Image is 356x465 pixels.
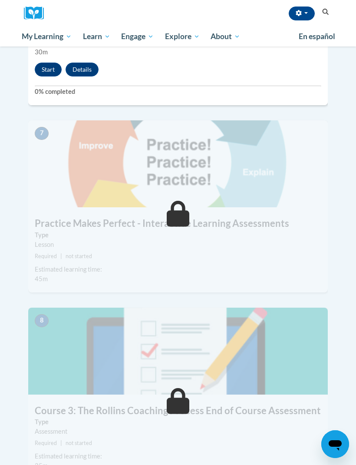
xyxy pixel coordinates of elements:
[319,7,332,17] button: Search
[321,430,349,458] iframe: Button to launch messaging window
[83,31,110,42] span: Learn
[165,31,200,42] span: Explore
[35,48,48,56] span: 30m
[205,27,246,46] a: About
[289,7,315,20] button: Account Settings
[293,27,341,46] a: En español
[28,217,328,230] h3: Practice Makes Perfect - Interactive Learning Assessments
[35,427,321,436] div: Assessment
[16,27,77,46] a: My Learning
[115,27,159,46] a: Engage
[35,63,62,76] button: Start
[60,253,62,259] span: |
[28,308,328,395] img: Course Image
[35,127,49,140] span: 7
[22,31,72,42] span: My Learning
[35,87,321,96] label: 0% completed
[66,63,99,76] button: Details
[159,27,205,46] a: Explore
[211,31,240,42] span: About
[35,314,49,327] span: 8
[24,7,50,20] img: Logo brand
[35,275,48,282] span: 45m
[15,27,341,46] div: Main menu
[121,31,154,42] span: Engage
[299,32,335,41] span: En español
[60,440,62,446] span: |
[28,120,328,207] img: Course Image
[35,440,57,446] span: Required
[35,253,57,259] span: Required
[35,265,321,274] div: Estimated learning time:
[35,230,321,240] label: Type
[77,27,116,46] a: Learn
[66,253,92,259] span: not started
[35,240,321,249] div: Lesson
[66,440,92,446] span: not started
[28,404,328,418] h3: Course 3: The Rollins Coaching Process End of Course Assessment
[35,452,321,461] div: Estimated learning time:
[24,7,50,20] a: Cox Campus
[35,417,321,427] label: Type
